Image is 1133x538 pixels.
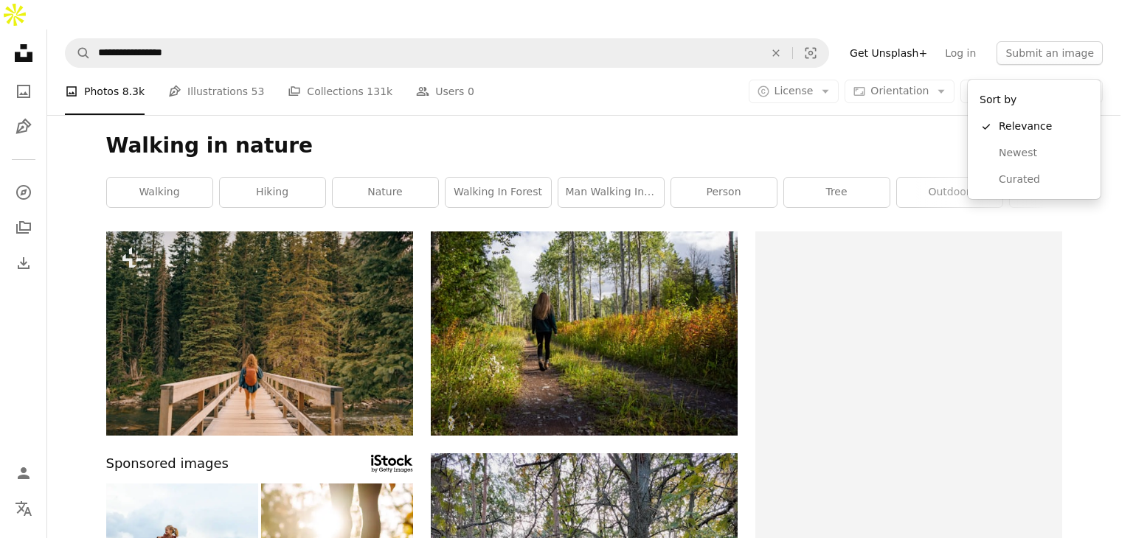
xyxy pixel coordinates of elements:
button: Submit an image [997,41,1103,65]
span: Newest [999,146,1089,161]
span: Curated [999,172,1089,187]
div: Sort by [974,85,1095,113]
div: Sort byRelevance [968,80,1101,199]
span: Relevance [999,119,1089,134]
